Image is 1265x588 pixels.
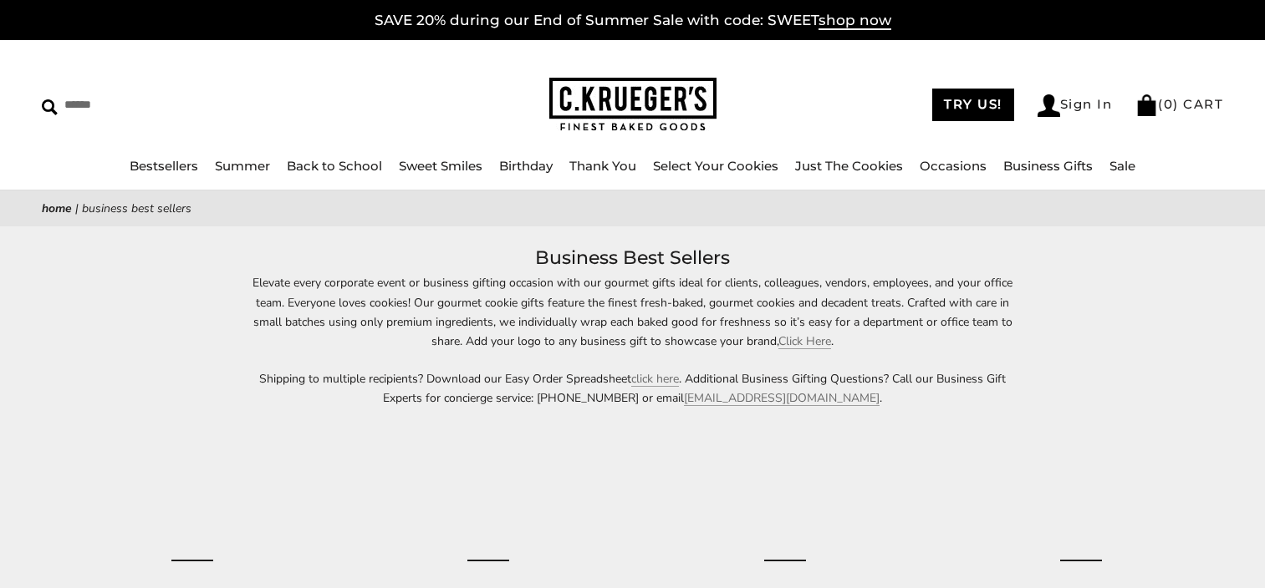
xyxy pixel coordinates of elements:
[42,99,58,115] img: Search
[75,200,79,216] span: |
[795,158,903,174] a: Just The Cookies
[130,158,198,174] a: Bestsellers
[778,333,831,349] a: Click Here
[569,158,636,174] a: Thank You
[375,12,891,30] a: SAVE 20% during our End of Summer Sale with code: SWEETshop now
[920,158,987,174] a: Occasions
[82,200,191,216] span: Business Best Sellers
[287,158,382,174] a: Back to School
[399,158,482,174] a: Sweet Smiles
[248,273,1018,350] p: Elevate every corporate event or business gifting occasion with our gourmet gifts ideal for clien...
[653,158,778,174] a: Select Your Cookies
[1038,94,1113,117] a: Sign In
[215,158,270,174] a: Summer
[42,92,322,118] input: Search
[42,199,1223,218] nav: breadcrumbs
[1038,94,1060,117] img: Account
[1109,158,1135,174] a: Sale
[1164,96,1174,112] span: 0
[684,390,880,406] a: [EMAIL_ADDRESS][DOMAIN_NAME]
[819,12,891,30] span: shop now
[499,158,553,174] a: Birthday
[1003,158,1093,174] a: Business Gifts
[631,371,679,387] a: click here
[1135,94,1158,116] img: Bag
[1135,96,1223,112] a: (0) CART
[549,78,717,132] img: C.KRUEGER'S
[42,200,72,216] a: Home
[932,89,1014,121] a: TRY US!
[67,243,1198,273] h1: Business Best Sellers
[248,369,1018,408] p: Shipping to multiple recipients? Download our Easy Order Spreadsheet . Additional Business Giftin...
